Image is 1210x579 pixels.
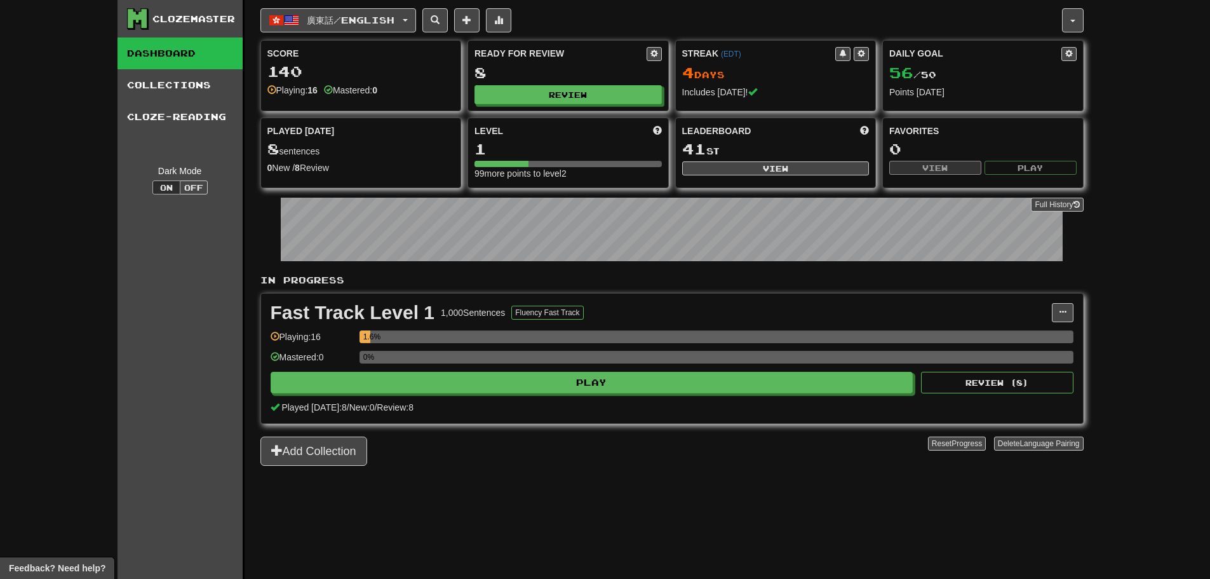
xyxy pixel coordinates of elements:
[267,47,455,60] div: Score
[928,437,986,451] button: ResetProgress
[994,437,1084,451] button: DeleteLanguage Pairing
[682,47,836,60] div: Streak
[180,181,208,194] button: Off
[349,402,375,412] span: New: 0
[889,64,913,81] span: 56
[118,37,243,69] a: Dashboard
[374,402,377,412] span: /
[951,439,982,448] span: Progress
[267,64,455,79] div: 140
[682,140,706,158] span: 41
[682,141,870,158] div: st
[486,8,511,32] button: More stats
[152,13,235,25] div: Clozemaster
[474,167,662,180] div: 99 more points to level 2
[307,85,318,95] strong: 16
[260,274,1084,287] p: In Progress
[363,330,371,343] div: 1.6%
[985,161,1077,175] button: Play
[474,85,662,104] button: Review
[118,101,243,133] a: Cloze-Reading
[721,50,741,58] a: (EDT)
[682,161,870,175] button: View
[281,402,346,412] span: Played [DATE]: 8
[889,161,981,175] button: View
[682,65,870,81] div: Day s
[372,85,377,95] strong: 0
[474,125,503,137] span: Level
[260,8,416,32] button: 廣東話/English
[889,141,1077,157] div: 0
[1019,439,1079,448] span: Language Pairing
[682,64,694,81] span: 4
[474,47,647,60] div: Ready for Review
[377,402,413,412] span: Review: 8
[267,140,279,158] span: 8
[271,330,353,351] div: Playing: 16
[511,306,583,320] button: Fluency Fast Track
[271,372,913,393] button: Play
[474,141,662,157] div: 1
[889,47,1061,61] div: Daily Goal
[127,165,233,177] div: Dark Mode
[653,125,662,137] span: Score more points to level up
[271,303,435,322] div: Fast Track Level 1
[454,8,480,32] button: Add sentence to collection
[271,351,353,372] div: Mastered: 0
[267,161,455,174] div: New / Review
[152,181,180,194] button: On
[267,125,335,137] span: Played [DATE]
[889,69,936,80] span: / 50
[921,372,1073,393] button: Review (8)
[860,125,869,137] span: This week in points, UTC
[682,86,870,99] div: Includes [DATE]!
[267,141,455,158] div: sentences
[889,86,1077,99] div: Points [DATE]
[441,306,505,319] div: 1,000 Sentences
[474,65,662,81] div: 8
[1031,198,1083,212] a: Full History
[324,84,377,97] div: Mastered:
[347,402,349,412] span: /
[422,8,448,32] button: Search sentences
[267,84,318,97] div: Playing:
[267,163,272,173] strong: 0
[9,562,105,575] span: Open feedback widget
[118,69,243,101] a: Collections
[307,15,394,25] span: 廣東話 / English
[682,125,751,137] span: Leaderboard
[295,163,300,173] strong: 8
[260,437,367,466] button: Add Collection
[889,125,1077,137] div: Favorites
